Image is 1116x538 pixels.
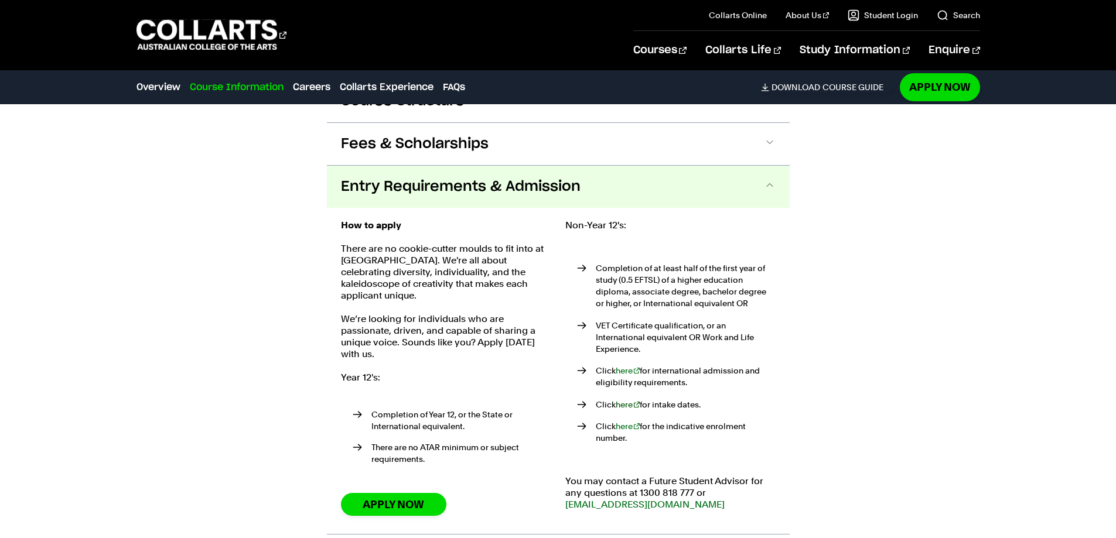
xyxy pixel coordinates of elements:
a: Apply Now [900,73,980,101]
a: Careers [293,80,330,94]
p: Click for the indicative enrolment number. [596,420,776,444]
span: Download [772,82,820,92]
p: VET Certificate qualification, or an International equivalent OR Work and Life Experience. [596,320,776,355]
a: Collarts Online [709,9,767,21]
a: Apply Now [341,493,446,516]
button: Entry Requirements & Admission [327,166,790,208]
a: Enquire [929,31,980,70]
a: About Us [786,9,829,21]
p: Click for intake dates. [596,399,776,410]
a: Collarts Life [705,31,781,70]
p: We’re looking for individuals who are passionate, driven, and capable of sharing a unique voice. ... [341,313,551,360]
a: here [616,422,640,431]
a: Courses [633,31,687,70]
button: Fees & Scholarships [327,123,790,165]
a: Study Information [800,31,910,70]
strong: How to apply [341,220,401,231]
p: Year 12's: [341,372,551,383]
a: here [616,366,640,375]
p: You may contact a Future Student Advisor for any questions at 1300 818 777 or [565,475,776,510]
a: Collarts Experience [340,80,434,94]
a: DownloadCourse Guide [761,82,893,92]
span: Fees & Scholarships [341,135,489,153]
a: Overview [136,80,180,94]
span: Entry Requirements & Admission [341,177,581,196]
a: [EMAIL_ADDRESS][DOMAIN_NAME] [565,499,725,510]
p: There are no cookie-cutter moulds to fit into at [GEOGRAPHIC_DATA]. We're all about celebrating d... [341,243,551,301]
a: Course Information [190,80,284,94]
a: FAQs [443,80,465,94]
li: Completion of Year 12, or the State or International equivalent. [353,409,551,432]
a: Student Login [848,9,918,21]
li: There are no ATAR minimum or subject requirements. [353,441,551,465]
a: here [616,400,640,409]
p: Non-Year 12's: [565,220,776,231]
p: Click for international admission and eligibility requirements. [596,365,776,388]
div: Go to homepage [136,18,286,52]
a: Search [937,9,980,21]
div: Entry Requirements & Admission [327,208,790,534]
p: Completion of at least half of the first year of study (0.5 EFTSL) of a higher education diploma,... [596,262,776,309]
